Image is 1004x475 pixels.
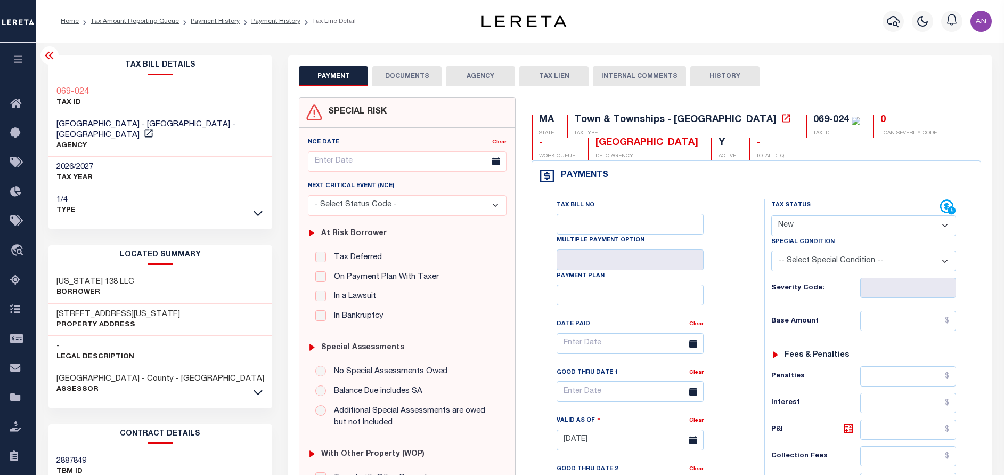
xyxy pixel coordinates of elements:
p: TOTAL DLQ [756,152,784,160]
input: $ [860,420,956,440]
h2: CONTRACT details [48,424,273,444]
p: TAX ID [813,130,860,138]
h6: Special Assessments [321,343,404,352]
h3: - [56,341,134,352]
div: [GEOGRAPHIC_DATA] [595,138,698,149]
h2: LOCATED SUMMARY [48,245,273,265]
button: AGENCY [446,66,515,86]
div: - [539,138,575,149]
label: Multiple Payment Option [557,236,644,245]
img: logo-dark.svg [481,15,567,27]
h3: [STREET_ADDRESS][US_STATE] [56,309,180,320]
div: Y [719,138,736,149]
p: Assessor [56,384,264,395]
a: Clear [689,418,704,423]
label: Tax Bill No [557,201,594,210]
a: Payment History [251,18,300,25]
label: Tax Deferred [329,252,382,264]
label: Additional Special Assessments are owed but not Included [329,405,499,429]
label: Tax Status [771,201,811,210]
h6: with Other Property (WOP) [321,450,425,459]
input: $ [860,366,956,387]
button: INTERNAL COMMENTS [593,66,686,86]
label: Payment Plan [557,272,605,281]
h6: Severity Code: [771,284,860,293]
label: Date Paid [557,320,590,329]
h6: Penalties [771,372,860,381]
h3: [GEOGRAPHIC_DATA] - County - [GEOGRAPHIC_DATA] [56,374,264,384]
a: Tax Amount Reporting Queue [91,18,179,25]
button: TAX LIEN [519,66,589,86]
input: Enter Date [557,381,704,402]
label: Valid as Of [557,415,600,425]
input: $ [860,446,956,466]
input: Enter Date [557,430,704,450]
span: [GEOGRAPHIC_DATA] - [GEOGRAPHIC_DATA] - [GEOGRAPHIC_DATA] [56,120,235,139]
label: On Payment Plan With Taxer [329,271,439,284]
i: travel_explore [10,244,27,258]
label: NCE Date [308,138,339,147]
label: In Bankruptcy [329,310,383,323]
p: Borrower [56,287,134,298]
h6: Fees & Penalties [785,351,849,360]
button: DOCUMENTS [372,66,442,86]
h4: Payments [556,171,608,181]
div: 069-024 [813,115,849,125]
h3: 1/4 [56,195,76,205]
a: Clear [689,321,704,327]
li: Tax Line Detail [300,17,356,26]
h6: Base Amount [771,317,860,326]
p: LOAN SEVERITY CODE [880,130,937,138]
p: AGENCY [56,141,265,151]
label: In a Lawsuit [329,291,376,303]
label: Good Thru Date 1 [557,368,618,377]
button: HISTORY [690,66,760,86]
p: ACTIVE [719,152,736,160]
input: Enter Date [557,333,704,354]
h6: Interest [771,399,860,407]
input: Enter Date [308,151,507,172]
label: Special Condition [771,238,835,247]
p: WORK QUEUE [539,152,575,160]
h6: At Risk Borrower [321,229,387,238]
img: svg+xml;base64,PHN2ZyB4bWxucz0iaHR0cDovL3d3dy53My5vcmcvMjAwMC9zdmciIHBvaW50ZXItZXZlbnRzPSJub25lIi... [970,11,992,32]
a: 069-024 [56,87,89,98]
a: Clear [492,140,507,145]
a: Clear [689,370,704,375]
label: Good Thru Date 2 [557,465,618,474]
a: Payment History [191,18,240,25]
input: $ [860,311,956,331]
h4: SPECIAL RISK [323,107,387,117]
h6: P&I [771,422,860,437]
div: - [756,138,784,149]
h3: 2026/2027 [56,162,93,173]
div: MA [539,115,554,126]
input: $ [860,393,956,413]
p: Property Address [56,320,180,331]
button: PAYMENT [299,66,368,86]
label: Next Critical Event (NCE) [308,182,394,191]
h2: Tax Bill Details [48,55,273,75]
a: Clear [689,466,704,472]
p: STATE [539,130,554,138]
h6: Collection Fees [771,452,860,461]
div: Town & Townships - [GEOGRAPHIC_DATA] [574,115,777,125]
p: TAX YEAR [56,173,93,183]
h3: 2887849 [56,456,86,466]
p: Type [56,205,76,216]
label: No Special Assessments Owed [329,366,447,378]
p: DELQ AGENCY [595,152,698,160]
p: TAX ID [56,98,89,108]
p: Legal Description [56,352,134,363]
label: Balance Due includes SA [329,385,422,398]
h3: [US_STATE] 138 LLC [56,277,134,287]
a: Home [61,18,79,25]
p: TAX TYPE [574,130,793,138]
div: 0 [880,115,937,126]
